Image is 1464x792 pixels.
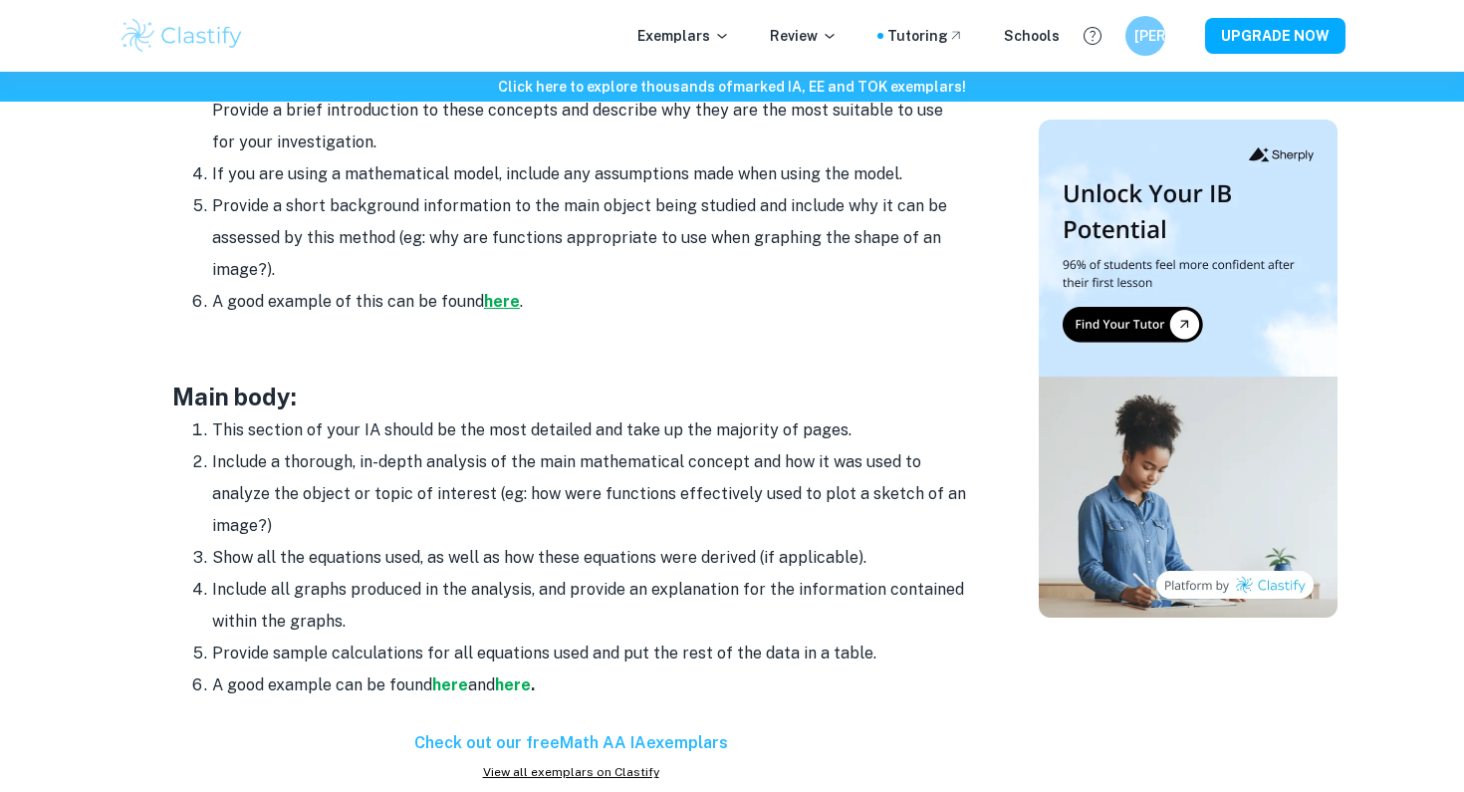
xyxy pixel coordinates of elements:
li: A good example of this can be found . [212,286,969,318]
li: Include a thorough, in-depth analysis of the main mathematical concept and how it was used to ana... [212,446,969,542]
img: Clastify logo [119,16,245,56]
a: View all exemplars on Clastify [172,763,969,781]
a: here [484,292,520,311]
li: Show all the equations used, as well as how these equations were derived (if applicable). [212,542,969,574]
a: Tutoring [887,25,964,47]
img: Thumbnail [1039,120,1338,618]
h6: Click here to explore thousands of marked IA, EE and TOK exemplars ! [4,76,1460,98]
li: A good example can be found and [212,669,969,701]
h3: Main body: [172,379,969,414]
button: UPGRADE NOW [1205,18,1345,54]
h6: [PERSON_NAME] [1134,25,1157,47]
li: Provide a short background information to the main object being studied and include why it can be... [212,190,969,286]
li: This section of your IA should be the most detailed and take up the majority of pages. [212,414,969,446]
a: here [495,675,531,694]
p: Exemplars [637,25,730,47]
button: [PERSON_NAME] [1125,16,1165,56]
li: Clearly define the mathematical concepts that you will be discussing in the main body of the IA. ... [212,63,969,158]
button: Help and Feedback [1076,19,1109,53]
li: Include all graphs produced in the analysis, and provide an explanation for the information conta... [212,574,969,638]
h6: Check out our free Math AA IA exemplars [172,731,969,755]
li: If you are using a mathematical model, include any assumptions made when using the model. [212,158,969,190]
li: Provide sample calculations for all equations used and put the rest of the data in a table. [212,638,969,669]
p: Review [770,25,838,47]
a: Schools [1004,25,1060,47]
a: here [432,675,468,694]
strong: . [531,675,535,694]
